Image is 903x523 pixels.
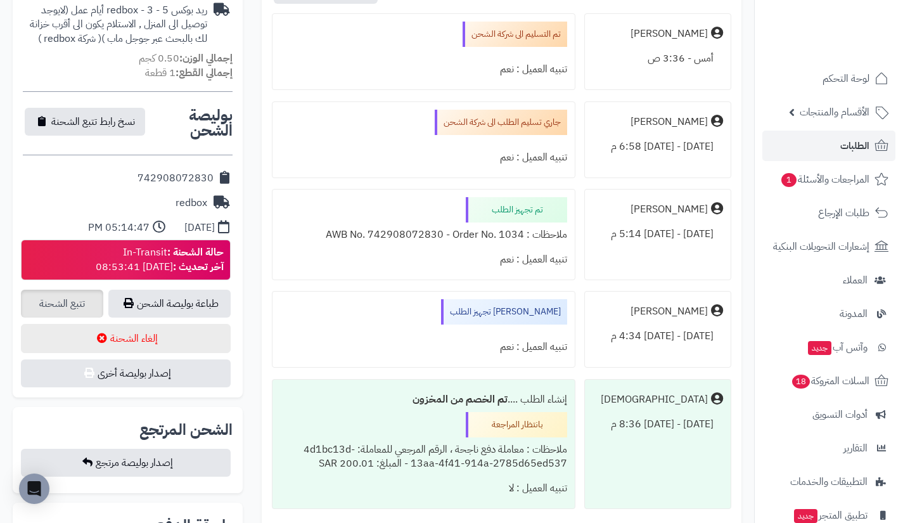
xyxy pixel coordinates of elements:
div: [DEMOGRAPHIC_DATA] [601,392,708,407]
div: 05:14:47 PM [88,221,150,235]
div: تنبيه العميل : لا [280,476,567,501]
div: تم التسليم الى شركة الشحن [463,22,567,47]
div: تنبيه العميل : نعم [280,335,567,359]
div: أمس - 3:36 ص [592,46,723,71]
div: تنبيه العميل : نعم [280,247,567,272]
span: 18 [792,375,810,389]
strong: إجمالي القطع: [176,65,233,81]
span: التقارير [843,439,868,457]
div: تم تجهيز الطلب [466,197,567,223]
div: [DATE] [184,221,215,235]
span: 1 [781,173,797,187]
span: لوحة التحكم [823,70,869,87]
span: جديد [808,341,831,355]
div: [PERSON_NAME] [631,27,708,41]
div: إنشاء الطلب .... [280,387,567,412]
a: أدوات التسويق [762,399,895,430]
div: [PERSON_NAME] [631,115,708,129]
div: تنبيه العميل : نعم [280,145,567,170]
button: إصدار بوليصة مرتجع [21,449,231,477]
div: [PERSON_NAME] [631,304,708,319]
div: [DATE] - [DATE] 5:14 م [592,222,723,247]
span: جديد [794,509,817,523]
span: نسخ رابط تتبع الشحنة [51,114,135,129]
h2: بوليصة الشحن [147,108,233,138]
div: [DATE] - [DATE] 8:36 م [592,412,723,437]
a: المدونة [762,299,895,329]
div: بانتظار المراجعة [466,412,567,437]
button: إصدار بوليصة أخرى [21,359,231,387]
div: تنبيه العميل : نعم [280,57,567,82]
a: المراجعات والأسئلة1 [762,164,895,195]
span: الأقسام والمنتجات [800,103,869,121]
a: وآتس آبجديد [762,332,895,363]
span: وآتس آب [807,339,868,356]
span: إشعارات التحويلات البنكية [773,238,869,255]
span: التطبيقات والخدمات [790,473,868,491]
a: إشعارات التحويلات البنكية [762,231,895,262]
span: الطلبات [840,137,869,155]
a: تتبع الشحنة [21,290,103,318]
a: التطبيقات والخدمات [762,467,895,497]
small: 1 قطعة [145,65,233,81]
a: التقارير [762,433,895,463]
span: طلبات الإرجاع [818,204,869,222]
span: العملاء [843,271,868,289]
small: 0.50 كجم [139,51,233,66]
a: طلبات الإرجاع [762,198,895,228]
span: المراجعات والأسئلة [780,171,869,188]
span: السلات المتروكة [791,372,869,390]
strong: إجمالي الوزن: [179,51,233,66]
div: [DATE] - [DATE] 6:58 م [592,134,723,159]
button: إلغاء الشحنة [21,324,231,353]
div: [PERSON_NAME] تجهيز الطلب [441,299,567,325]
a: لوحة التحكم [762,63,895,94]
div: [DATE] - [DATE] 4:34 م [592,324,723,349]
div: جاري تسليم الطلب الى شركة الشحن [435,110,567,135]
b: تم الخصم من المخزون [413,392,508,407]
span: المدونة [840,305,868,323]
a: طباعة بوليصة الشحن [108,290,231,318]
div: 742908072830 [138,171,214,186]
a: العملاء [762,265,895,295]
div: ملاحظات : AWB No. 742908072830 - Order No. 1034 [280,223,567,247]
div: [PERSON_NAME] [631,202,708,217]
strong: حالة الشحنة : [167,245,224,260]
a: السلات المتروكة18 [762,366,895,396]
span: أدوات التسويق [812,406,868,423]
div: ملاحظات : معاملة دفع ناجحة ، الرقم المرجعي للمعاملة: 4d1bc13d-13aa-4f41-914a-2785d65ed537 - المبل... [280,437,567,477]
h2: الشحن المرتجع [139,422,233,437]
strong: آخر تحديث : [173,259,224,274]
div: In-Transit [DATE] 08:53:41 [96,245,224,274]
a: الطلبات [762,131,895,161]
div: ريد بوكس redbox - 3 - 5 أيام عمل (لايوجد توصيل الى المنزل , الاستلام يكون الى أقرب خزانة لك بالبح... [23,3,207,47]
button: نسخ رابط تتبع الشحنة [25,108,145,136]
span: ( شركة redbox ) [38,31,101,46]
div: redbox [176,196,207,210]
div: Open Intercom Messenger [19,474,49,504]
